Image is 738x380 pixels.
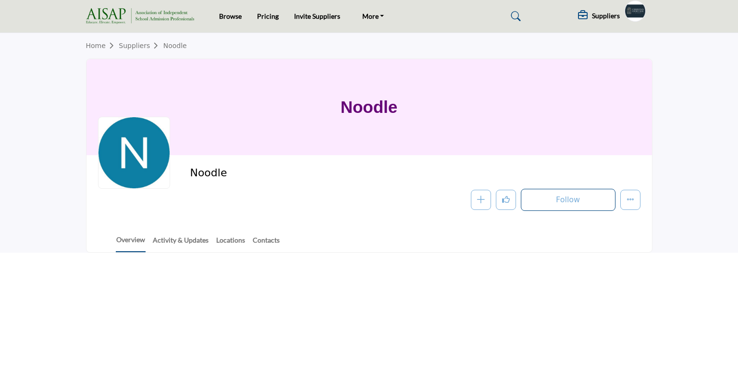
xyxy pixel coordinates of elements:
a: Contacts [252,235,280,252]
button: Show hide supplier dropdown [625,0,646,22]
a: Search [502,9,527,24]
a: Home [86,42,119,49]
h1: Noodle [341,59,398,155]
a: More [356,10,391,23]
h5: Suppliers [592,12,620,20]
a: Noodle [163,42,187,49]
button: Follow [521,189,615,211]
a: Activity & Updates [152,235,209,252]
img: site Logo [86,8,199,24]
button: Like [496,190,516,210]
div: Suppliers [578,11,620,22]
a: Browse [219,12,242,20]
button: More details [620,190,640,210]
h2: Noodle [190,167,454,179]
a: Suppliers [119,42,163,49]
a: Pricing [257,12,279,20]
a: Overview [116,234,146,252]
a: Locations [216,235,246,252]
a: Invite Suppliers [294,12,340,20]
